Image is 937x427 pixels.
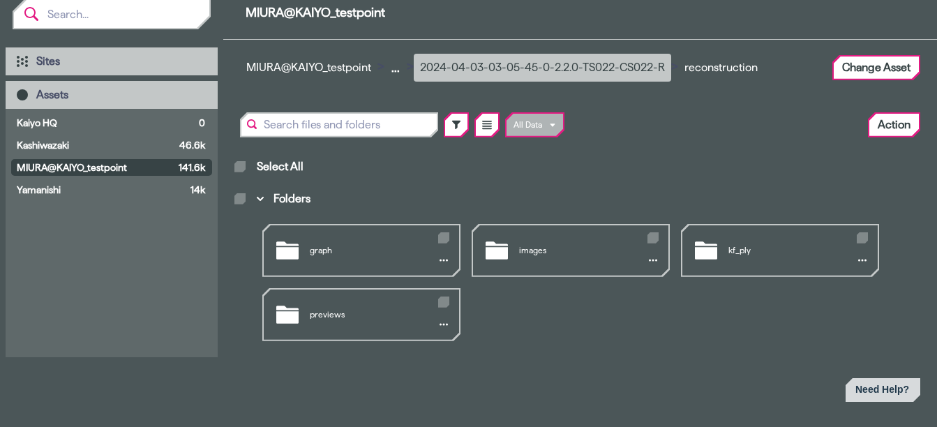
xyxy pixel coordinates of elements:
label: Select All Folders [234,193,246,204]
span: Select All [257,160,303,174]
div: images [473,225,668,276]
label: Select All [234,161,246,172]
span: > [671,59,678,73]
span: MIURA@KAIYO_testpoint [17,160,173,174]
span: 14k [190,183,205,197]
iframe: Help widget launcher [817,373,926,412]
span: > [377,59,384,73]
button: ... [384,54,407,82]
button: Show Actions [435,252,452,269]
span: Assets [36,89,68,100]
div: kf_ply [682,225,878,276]
button: Show Actions [854,252,871,269]
span: Kashiwazaki [17,138,174,152]
button: MIURA@KAIYO_testpoint [246,1,385,24]
button: reconstruction [678,54,764,82]
span: 46.6k [179,138,205,152]
button: MIURA@KAIYO_testpoint [240,54,377,82]
button: List Mode [476,114,498,136]
button: Show Actions [435,316,452,333]
div: graph [264,225,459,276]
button: Show Actions [645,252,661,269]
span: > [407,59,414,73]
button: Folders [248,185,320,213]
button: Action [869,114,919,136]
div: previews [264,290,459,340]
span: Yamanishi [17,183,185,197]
button: 2024-04-03-03-05-45-0-2.2.0-TS022-CS022-R [414,54,671,82]
button: Change Asset [834,57,919,79]
span: Kaiyo HQ [17,116,193,130]
span: 0 [199,116,205,130]
span: Sites [36,55,60,67]
input: Search files and folders [241,114,437,136]
section: Folders [234,213,926,341]
button: Filter [445,114,467,136]
span: 141.6k [179,160,205,174]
